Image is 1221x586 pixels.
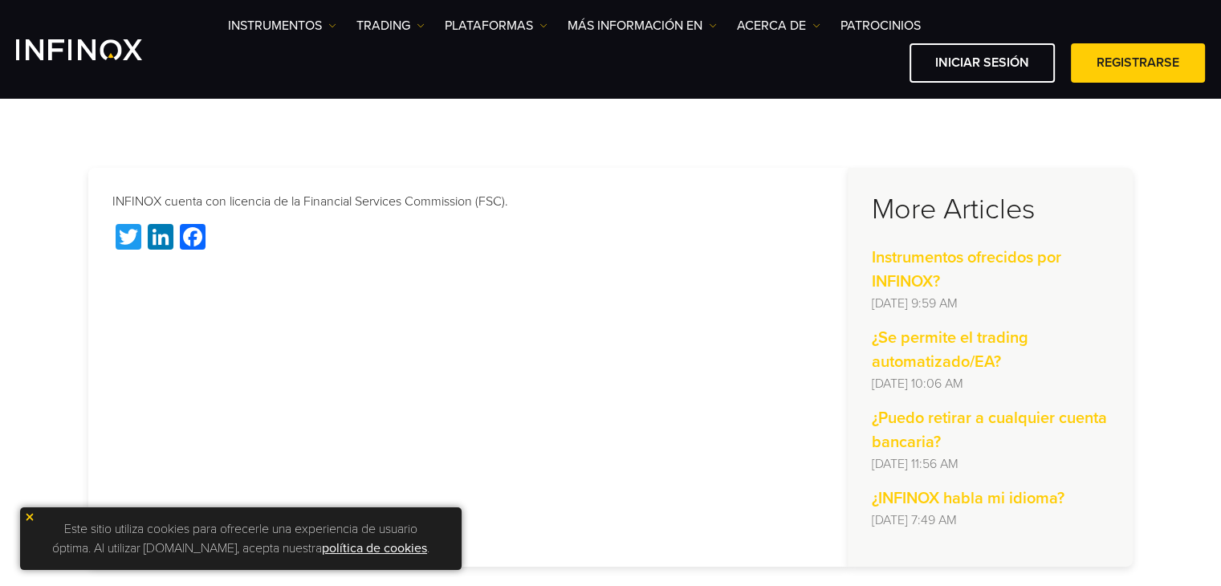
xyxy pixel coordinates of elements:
img: yellow close icon [24,511,35,523]
a: Twitter [112,224,144,254]
a: LinkedIn [144,224,177,254]
a: ¿INFINOX habla mi idioma? [DATE] 7:49 AM [872,486,1109,530]
a: Instrumentos [228,16,336,35]
strong: ¿INFINOX habla mi idioma? [872,489,1064,508]
strong: ¿Puedo retirar a cualquier cuenta bancaria? [872,409,1107,452]
strong: Instrumentos ofrecidos por INFINOX? [872,248,1061,291]
h3: More Articles [872,192,1109,227]
a: ¿Puedo retirar a cualquier cuenta bancaria? [DATE] 11:56 AM [872,406,1109,474]
p: INFINOX cuenta con licencia de la Financial Services Commission (FSC). [112,192,824,211]
a: PLATAFORMAS [445,16,547,35]
a: política de cookies [322,540,427,556]
p: Este sitio utiliza cookies para ofrecerle una experiencia de usuario óptima. Al utilizar [DOMAIN_... [28,515,454,562]
a: Registrarse [1071,43,1205,83]
a: Instrumentos ofrecidos por INFINOX? [DATE] 9:59 AM [872,246,1109,313]
p: [DATE] 10:06 AM [872,374,1109,393]
a: INFINOX Logo [16,39,180,60]
a: ACERCA DE [737,16,820,35]
a: TRADING [356,16,425,35]
p: [DATE] 7:49 AM [872,511,1109,530]
a: Facebook [177,224,209,254]
a: ¿Se permite el trading automatizado/EA? [DATE] 10:06 AM [872,326,1109,393]
p: [DATE] 11:56 AM [872,454,1109,474]
p: [DATE] 9:59 AM [872,294,1109,313]
a: Iniciar sesión [910,43,1055,83]
strong: ¿Se permite el trading automatizado/EA? [872,328,1028,372]
a: Más información en [568,16,717,35]
a: Patrocinios [840,16,921,35]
